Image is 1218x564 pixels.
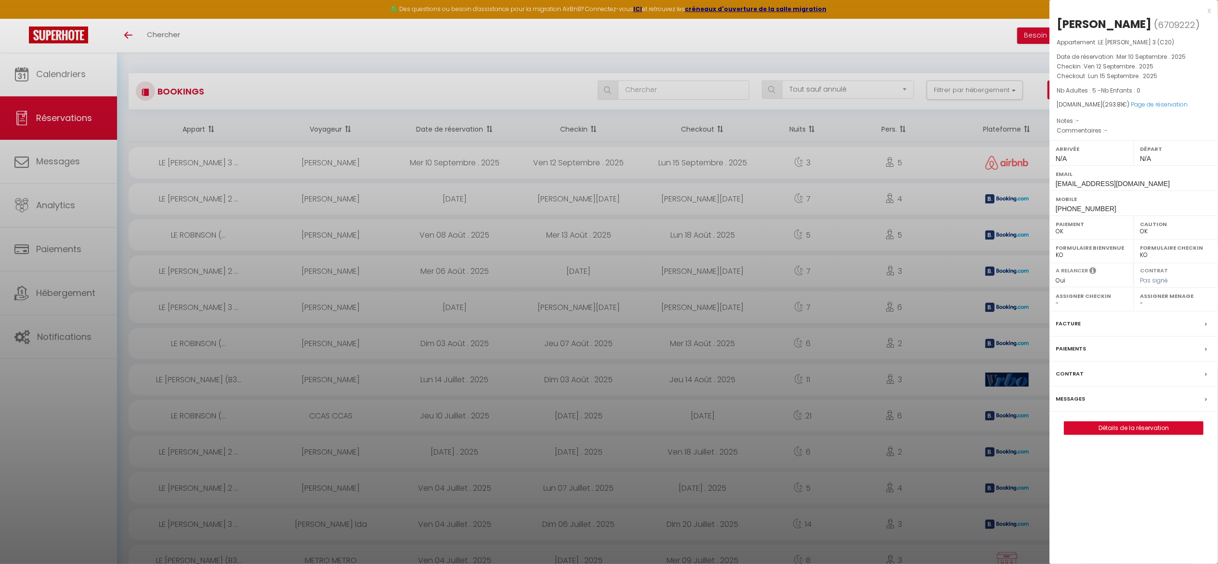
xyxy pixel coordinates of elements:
label: Formulaire Checkin [1140,243,1212,253]
span: [PHONE_NUMBER] [1056,205,1116,213]
div: [PERSON_NAME] [1057,16,1152,32]
button: Ouvrir le widget de chat LiveChat [8,4,37,33]
div: x [1049,5,1211,16]
p: Checkin : [1057,62,1211,71]
label: Paiements [1056,344,1086,354]
span: N/A [1140,155,1151,162]
button: Détails de la réservation [1064,421,1204,435]
label: Contrat [1140,267,1168,273]
label: Email [1056,169,1212,179]
label: Facture [1056,319,1081,329]
p: Date de réservation : [1057,52,1211,62]
span: 6709222 [1158,19,1195,31]
label: Assigner Checkin [1056,291,1127,301]
label: Caution [1140,219,1212,229]
label: Départ [1140,144,1212,154]
label: Contrat [1056,369,1084,379]
p: Commentaires : [1057,126,1211,135]
label: Mobile [1056,194,1212,204]
span: Nb Adultes : 5 - [1057,86,1140,94]
span: ( ) [1154,18,1200,31]
span: 293.81 [1105,100,1122,108]
div: [DOMAIN_NAME] [1057,100,1211,109]
label: Formulaire Bienvenue [1056,243,1127,253]
a: Page de réservation [1131,100,1188,108]
span: N/A [1056,155,1067,162]
span: Mer 10 Septembre . 2025 [1116,53,1186,61]
label: Arrivée [1056,144,1127,154]
label: A relancer [1056,267,1088,275]
span: Lun 15 Septembre . 2025 [1088,72,1157,80]
span: ( €) [1102,100,1129,108]
label: Messages [1056,394,1085,404]
i: Sélectionner OUI si vous souhaiter envoyer les séquences de messages post-checkout [1089,267,1096,277]
span: Nb Enfants : 0 [1101,86,1140,94]
span: [EMAIL_ADDRESS][DOMAIN_NAME] [1056,180,1170,188]
a: Détails de la réservation [1064,422,1203,434]
span: - [1104,126,1108,134]
p: Appartement : [1057,38,1211,47]
span: - [1076,117,1079,125]
label: Assigner Menage [1140,291,1212,301]
label: Paiement [1056,219,1127,229]
span: Ven 12 Septembre . 2025 [1084,62,1153,70]
span: LE [PERSON_NAME] 3 (C20) [1098,38,1174,46]
p: Notes : [1057,116,1211,126]
p: Checkout : [1057,71,1211,81]
span: Pas signé [1140,276,1168,284]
